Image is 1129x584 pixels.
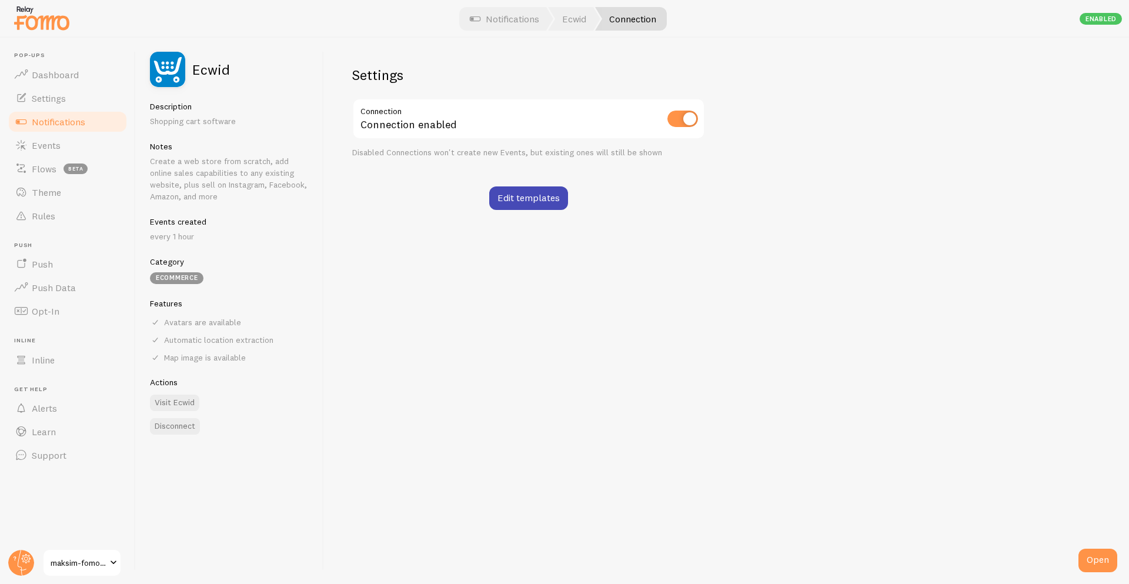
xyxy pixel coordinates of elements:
h5: Category [150,256,309,267]
img: fomo_icons_ecwid.svg [150,52,185,87]
a: Events [7,134,128,157]
span: Dashboard [32,69,79,81]
span: beta [64,163,88,174]
a: Alerts [7,396,128,420]
div: Avatars are available [150,317,309,328]
h5: Actions [150,377,309,388]
a: Theme [7,181,128,204]
a: Learn [7,420,128,443]
span: Settings [32,92,66,104]
div: Automatic location extraction [150,335,309,345]
span: Alerts [32,402,57,414]
span: Opt-In [32,305,59,317]
h5: Description [150,101,309,112]
span: Push [14,242,128,249]
a: Edit templates [489,186,568,210]
span: Get Help [14,386,128,393]
span: Pop-ups [14,52,128,59]
a: maksim-fomo-dev-store [42,549,122,577]
span: maksim-fomo-dev-store [51,556,106,570]
span: Inline [32,354,55,366]
a: Settings [7,86,128,110]
h2: Ecwid [192,62,230,76]
div: Connection enabled [352,98,705,141]
a: Push [7,252,128,276]
span: Flows [32,163,56,175]
span: Learn [32,426,56,438]
h5: Events created [150,216,309,227]
a: Inline [7,348,128,372]
a: Dashboard [7,63,128,86]
a: Support [7,443,128,467]
span: Push [32,258,53,270]
span: Events [32,139,61,151]
h2: Settings [352,66,705,84]
a: Rules [7,204,128,228]
div: Disabled Connections won't create new Events, but existing ones will still be shown [352,148,705,158]
span: Support [32,449,66,461]
p: Create a web store from scratch, add online sales capabilities to any existing website, plus sell... [150,155,309,202]
a: Flows beta [7,157,128,181]
a: Visit Ecwid [150,395,199,411]
div: Map image is available [150,352,309,363]
span: Notifications [32,116,85,128]
h5: Notes [150,141,309,152]
span: Rules [32,210,55,222]
p: Shopping cart software [150,115,309,127]
img: fomo-relay-logo-orange.svg [12,3,71,33]
span: Theme [32,186,61,198]
a: Push Data [7,276,128,299]
span: Inline [14,337,128,345]
p: every 1 hour [150,231,309,242]
a: Notifications [7,110,128,134]
span: Push Data [32,282,76,293]
a: Opt-In [7,299,128,323]
h5: Features [150,298,309,309]
button: Disconnect [150,418,200,435]
div: Open [1078,549,1117,572]
div: eCommerce [150,272,203,284]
